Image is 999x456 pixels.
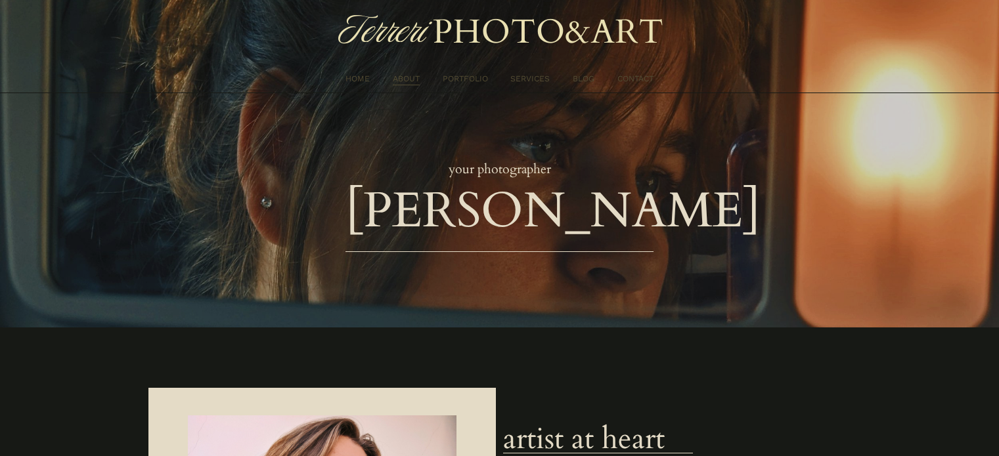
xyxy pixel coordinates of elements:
a: BLOG [573,72,594,86]
a: CONTACT [617,72,654,86]
h4: your photographer [424,163,575,176]
h2: artist at heart [503,425,811,453]
a: PORTFOLIO [443,72,488,86]
a: SERVICES [510,72,550,86]
a: ABOUT [393,72,420,86]
h2: [PERSON_NAME] [345,187,761,236]
img: TERRERI PHOTO &amp; ART [336,7,664,56]
a: HOME [345,72,370,86]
